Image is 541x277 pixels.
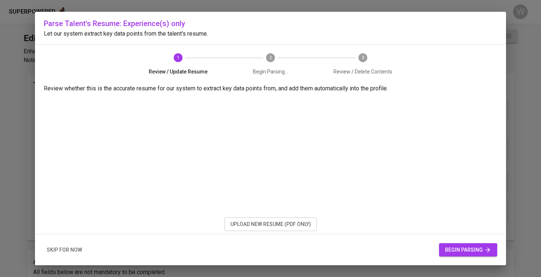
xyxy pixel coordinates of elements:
[47,245,82,255] span: skip for now
[135,68,222,75] span: Review / Update Resume
[224,217,317,231] button: upload new resume (pdf only)
[319,68,406,75] span: Review / Delete Contents
[230,220,311,229] span: upload new resume (pdf only)
[44,84,497,93] p: Review whether this is the accurate resume for our system to extract key data points from, and ad...
[44,18,497,29] h6: Parse Talent's Resume: Experience(s) only
[44,29,497,38] p: Let our system extract key data points from the talent's resume.
[439,243,497,257] button: begin parsing
[44,96,497,243] iframe: c997c86b9847c1d4472fd51378b151ac.pdf
[44,243,85,257] button: skip for now
[445,245,491,255] span: begin parsing
[177,55,180,60] text: 1
[361,55,364,60] text: 3
[227,68,314,75] span: Begin Parsing...
[269,55,272,60] text: 2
